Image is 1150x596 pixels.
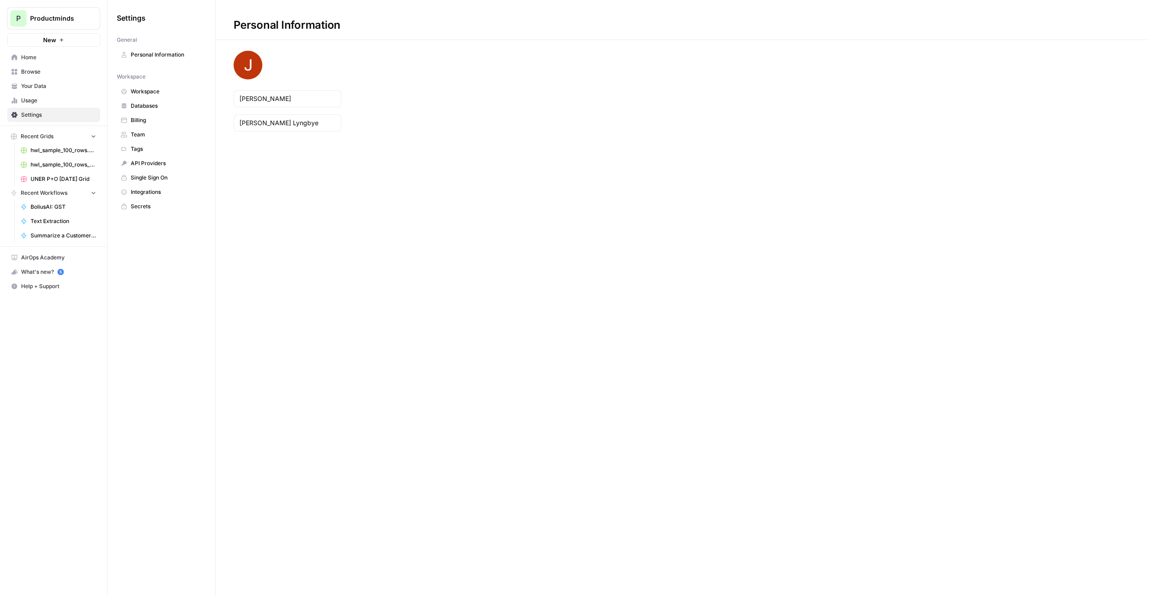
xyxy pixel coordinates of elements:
[131,202,202,210] span: Secrets
[17,214,100,228] a: Text Extraction
[234,51,262,79] img: avatar
[7,79,100,93] a: Your Data
[117,127,206,142] a: Team
[31,175,96,183] span: UNER P+O [DATE] Grid
[21,189,67,197] span: Recent Workflows
[117,99,206,113] a: Databases
[59,270,62,274] text: 5
[117,199,206,214] a: Secrets
[131,51,202,59] span: Personal Information
[31,203,96,211] span: BoliusAI: GST
[21,282,96,290] span: Help + Support
[31,161,96,169] span: hwl_sample_100_rows_multi-lingual.csv
[57,269,64,275] a: 5
[21,254,96,262] span: AirOps Academy
[7,33,100,47] button: New
[16,13,21,24] span: P
[131,102,202,110] span: Databases
[7,265,100,279] button: What's new? 5
[31,146,96,154] span: hwl_sample_100_rows.csv
[7,186,100,200] button: Recent Workflows
[117,185,206,199] a: Integrations
[21,53,96,61] span: Home
[117,113,206,127] a: Billing
[131,159,202,167] span: API Providers
[7,130,100,143] button: Recent Grids
[117,156,206,171] a: API Providers
[21,132,53,140] span: Recent Grids
[21,68,96,76] span: Browse
[17,158,100,172] a: hwl_sample_100_rows_multi-lingual.csv
[17,228,100,243] a: Summarize a Customer Sales Call
[131,145,202,153] span: Tags
[117,36,137,44] span: General
[17,172,100,186] a: UNER P+O [DATE] Grid
[21,96,96,105] span: Usage
[131,88,202,96] span: Workspace
[117,13,146,23] span: Settings
[17,143,100,158] a: hwl_sample_100_rows.csv
[7,108,100,122] a: Settings
[131,116,202,124] span: Billing
[117,48,206,62] a: Personal Information
[117,73,146,81] span: Workspace
[31,232,96,240] span: Summarize a Customer Sales Call
[7,250,100,265] a: AirOps Academy
[21,82,96,90] span: Your Data
[17,200,100,214] a: BoliusAI: GST
[7,279,100,294] button: Help + Support
[131,174,202,182] span: Single Sign On
[117,171,206,185] a: Single Sign On
[117,84,206,99] a: Workspace
[117,142,206,156] a: Tags
[43,35,56,44] span: New
[7,7,100,30] button: Workspace: Productminds
[131,131,202,139] span: Team
[21,111,96,119] span: Settings
[30,14,84,23] span: Productminds
[7,93,100,108] a: Usage
[31,217,96,225] span: Text Extraction
[7,65,100,79] a: Browse
[216,18,358,32] div: Personal Information
[7,50,100,65] a: Home
[8,265,100,279] div: What's new?
[131,188,202,196] span: Integrations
